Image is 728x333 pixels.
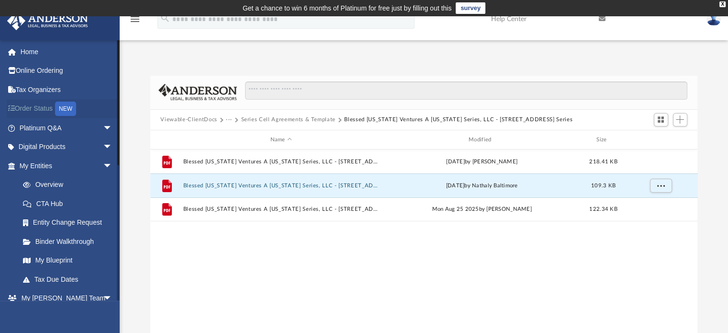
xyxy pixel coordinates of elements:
[241,115,335,124] button: Series Cell Agreements & Template
[7,138,127,157] a: Digital Productsarrow_drop_down
[650,179,672,193] button: More options
[245,81,687,100] input: Search files and folders
[160,115,217,124] button: Viewable-ClientDocs
[627,136,694,144] div: id
[183,207,379,213] button: Blessed [US_STATE] Ventures A [US_STATE] Series, LLC - [STREET_ADDRESS], Protected Series.pdf
[7,99,127,119] a: Order StatusNEW
[13,194,127,213] a: CTA Hub
[13,175,127,195] a: Overview
[7,156,127,175] a: My Entitiesarrow_drop_down
[103,118,122,138] span: arrow_drop_down
[4,11,91,30] img: Anderson Advisors Platinum Portal
[7,118,127,138] a: Platinum Q&Aarrow_drop_down
[719,1,726,7] div: close
[446,183,464,188] span: [DATE]
[7,289,122,308] a: My [PERSON_NAME] Teamarrow_drop_down
[183,159,379,165] button: Blessed [US_STATE] Ventures A [US_STATE] Series, LLC - [STREET_ADDRESS], Protected Series - DocuS...
[55,102,76,116] div: NEW
[383,206,580,214] div: Mon Aug 25 2025 by [PERSON_NAME]
[13,270,127,289] a: Tax Due Dates
[13,232,127,251] a: Binder Walkthrough
[160,13,170,23] i: search
[7,80,127,99] a: Tax Organizers
[589,159,617,164] span: 218.41 KB
[103,289,122,309] span: arrow_drop_down
[129,13,141,25] i: menu
[183,183,379,189] button: Blessed [US_STATE] Ventures A [US_STATE] Series, LLC - [STREET_ADDRESS], Protected Series - Filed...
[103,156,122,176] span: arrow_drop_down
[13,251,122,270] a: My Blueprint
[654,113,668,126] button: Switch to Grid View
[584,136,622,144] div: Size
[7,42,127,61] a: Home
[154,136,178,144] div: id
[182,136,379,144] div: Name
[383,136,580,144] div: Modified
[673,113,687,126] button: Add
[706,12,721,26] img: User Pic
[243,2,452,14] div: Get a chance to win 6 months of Platinum for free just by filling out this
[591,183,615,188] span: 109.3 KB
[589,207,617,212] span: 122.34 KB
[13,213,127,232] a: Entity Change Request
[344,115,572,124] button: Blessed [US_STATE] Ventures A [US_STATE] Series, LLC - [STREET_ADDRESS] Series
[226,115,232,124] button: ···
[456,2,485,14] a: survey
[7,61,127,80] a: Online Ordering
[383,158,580,166] div: [DATE] by [PERSON_NAME]
[103,138,122,157] span: arrow_drop_down
[129,18,141,25] a: menu
[383,182,580,190] div: by Nathaly Baltimore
